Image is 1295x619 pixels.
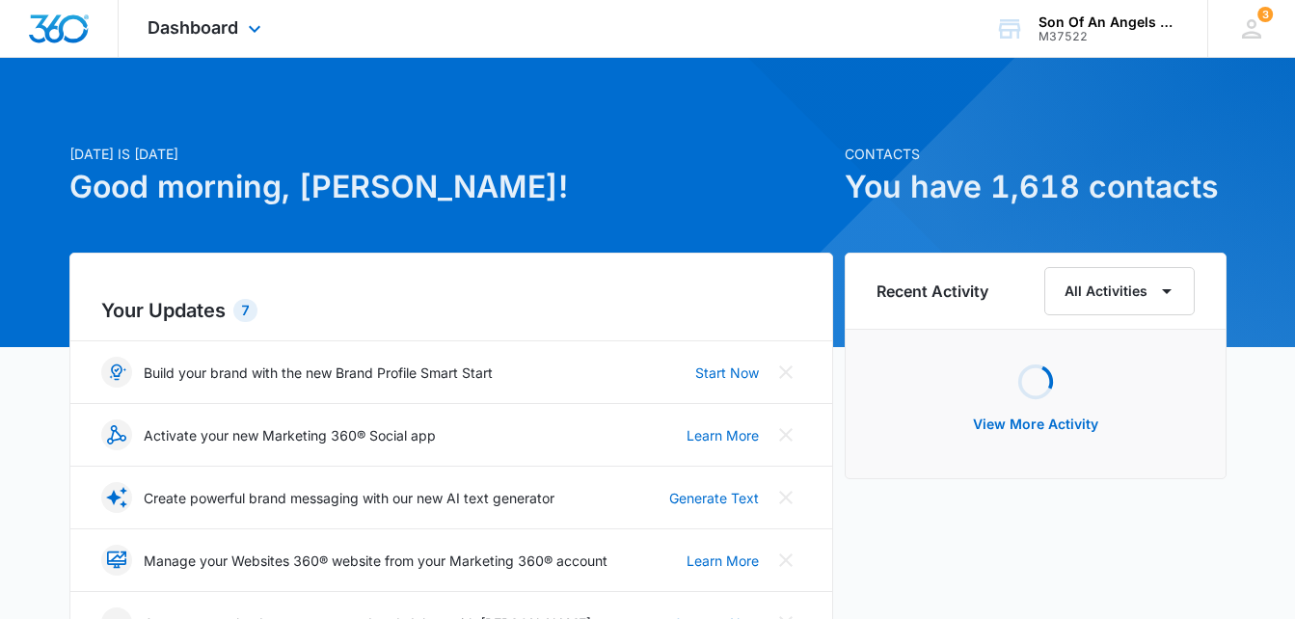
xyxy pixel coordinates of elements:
span: Dashboard [148,17,238,38]
button: Close [770,545,801,576]
button: Close [770,482,801,513]
button: All Activities [1044,267,1195,315]
p: Create powerful brand messaging with our new AI text generator [144,488,554,508]
p: Build your brand with the new Brand Profile Smart Start [144,363,493,383]
h2: Your Updates [101,296,801,325]
h1: You have 1,618 contacts [845,164,1227,210]
a: Start Now [695,363,759,383]
p: Activate your new Marketing 360® Social app [144,425,436,445]
span: 3 [1257,7,1273,22]
a: Learn More [687,551,759,571]
p: Manage your Websites 360® website from your Marketing 360® account [144,551,607,571]
h6: Recent Activity [877,280,988,303]
div: 7 [233,299,257,322]
div: account name [1039,14,1179,30]
button: Close [770,419,801,450]
div: notifications count [1257,7,1273,22]
button: View More Activity [954,401,1118,447]
p: Contacts [845,144,1227,164]
p: [DATE] is [DATE] [69,144,833,164]
button: Close [770,357,801,388]
div: account id [1039,30,1179,43]
a: Learn More [687,425,759,445]
h1: Good morning, [PERSON_NAME]! [69,164,833,210]
a: Generate Text [669,488,759,508]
